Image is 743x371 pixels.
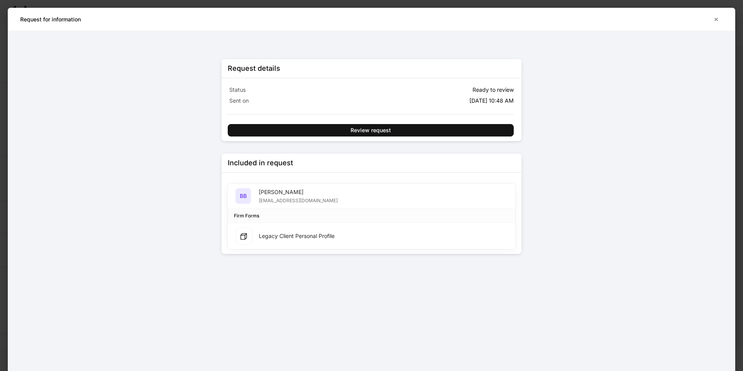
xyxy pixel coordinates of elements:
[259,188,338,196] div: [PERSON_NAME]
[259,196,338,204] div: [EMAIL_ADDRESS][DOMAIN_NAME]
[259,232,335,240] div: Legacy Client Personal Profile
[240,192,247,200] h5: BB
[228,158,293,168] div: Included in request
[229,86,370,94] p: Status
[469,97,514,105] p: [DATE] 10:48 AM
[234,212,259,219] div: Firm Forms
[228,64,280,73] div: Request details
[229,97,370,105] p: Sent on
[20,16,81,23] h5: Request for information
[351,128,391,133] div: Review request
[473,86,514,94] p: Ready to review
[228,124,514,136] button: Review request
